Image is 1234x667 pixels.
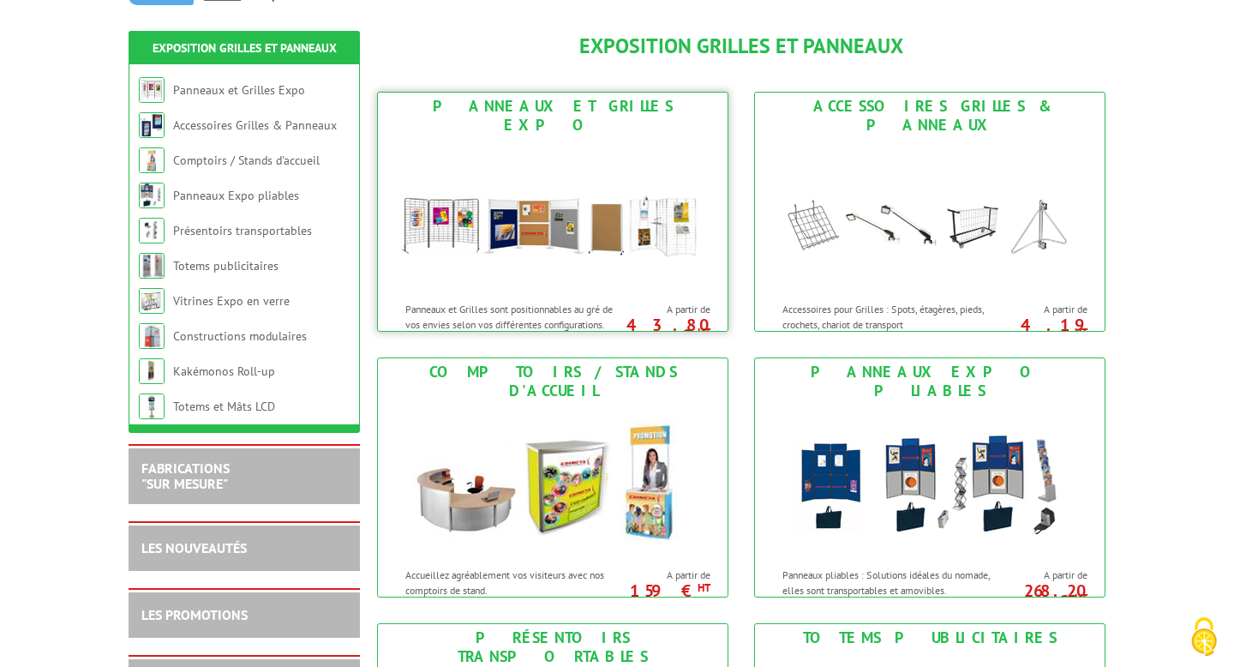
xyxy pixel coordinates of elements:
p: Panneaux et Grilles sont positionnables au gré de vos envies selon vos différentes configurations. [405,302,618,331]
a: Totems et Mâts LCD [173,399,275,414]
img: Totems publicitaires [139,253,165,279]
a: Panneaux Expo pliables Panneaux Expo pliables Panneaux pliables : Solutions idéales du nomade, el... [754,358,1105,598]
a: Présentoirs transportables [173,223,312,238]
span: A partir de [1000,303,1087,316]
img: Comptoirs / Stands d'accueil [139,147,165,173]
a: FABRICATIONS"Sur Mesure" [141,460,230,492]
p: Accueillez agréablement vos visiteurs avec nos comptoirs de stand. [405,568,618,597]
a: Panneaux Expo pliables [173,188,299,203]
div: Panneaux Expo pliables [759,363,1100,400]
img: Comptoirs / Stands d'accueil [394,405,711,559]
a: LES NOUVEAUTÉS [141,539,247,556]
a: Kakémonos Roll-up [173,364,275,379]
p: 268.20 € [991,586,1087,606]
a: Constructions modulaires [173,328,307,344]
sup: HT [1075,325,1087,340]
a: Accessoires Grilles & Panneaux Accessoires Grilles & Panneaux Accessoires pour Grilles : Spots, é... [754,92,1105,332]
img: Panneaux et Grilles Expo [139,77,165,103]
img: Accessoires Grilles & Panneaux [139,112,165,138]
a: Totems publicitaires [173,258,279,273]
sup: HT [1075,591,1087,605]
img: Panneaux Expo pliables [771,405,1088,559]
div: Présentoirs transportables [382,628,723,666]
a: Comptoirs / Stands d'accueil [173,153,320,168]
div: Accessoires Grilles & Panneaux [759,97,1100,135]
a: Comptoirs / Stands d'accueil Comptoirs / Stands d'accueil Accueillez agréablement vos visiteurs a... [377,358,728,598]
p: 4.19 € [991,320,1087,340]
span: A partir de [623,303,710,316]
div: Panneaux et Grilles Expo [382,97,723,135]
div: Totems publicitaires [759,628,1100,647]
sup: HT [698,580,710,595]
img: Cookies (fenêtre modale) [1183,616,1225,658]
p: 159 € [614,586,710,596]
img: Panneaux Expo pliables [139,183,165,208]
img: Panneaux et Grilles Expo [394,139,711,293]
p: Accessoires pour Grilles : Spots, étagères, pieds, crochets, chariot de transport [782,302,995,331]
p: 43.80 € [614,320,710,340]
p: Panneaux pliables : Solutions idéales du nomade, elles sont transportables et amovibles. [782,568,995,597]
span: A partir de [1000,568,1087,582]
a: Panneaux et Grilles Expo Panneaux et Grilles Expo Panneaux et Grilles sont positionnables au gré ... [377,92,728,332]
img: Vitrines Expo en verre [139,288,165,314]
img: Présentoirs transportables [139,218,165,243]
span: A partir de [623,568,710,582]
a: Vitrines Expo en verre [173,293,290,309]
button: Cookies (fenêtre modale) [1174,609,1234,667]
img: Accessoires Grilles & Panneaux [771,139,1088,293]
a: Panneaux et Grilles Expo [173,82,305,98]
sup: HT [698,325,710,340]
img: Constructions modulaires [139,323,165,349]
h1: Exposition Grilles et Panneaux [377,35,1105,57]
img: Totems et Mâts LCD [139,394,165,419]
a: Exposition Grilles et Panneaux [153,40,337,56]
div: Comptoirs / Stands d'accueil [382,363,723,400]
img: Kakémonos Roll-up [139,358,165,384]
a: LES PROMOTIONS [141,606,248,623]
a: Accessoires Grilles & Panneaux [173,117,337,133]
